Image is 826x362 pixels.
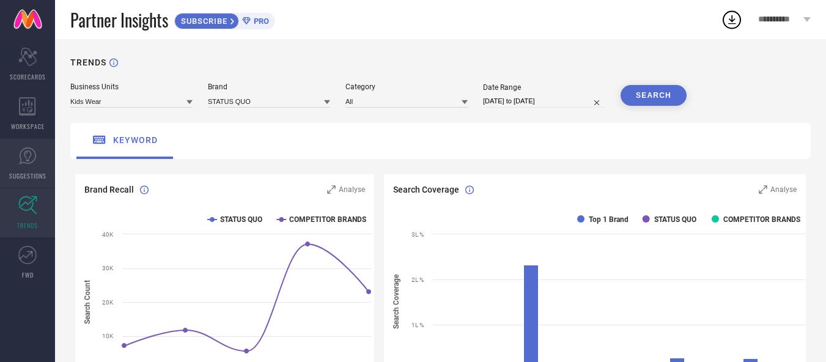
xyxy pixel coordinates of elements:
button: SEARCH [621,85,687,106]
text: STATUS QUO [654,215,696,224]
text: 30K [102,265,114,271]
span: keyword [113,135,158,145]
tspan: Search Count [83,280,92,324]
span: Analyse [339,185,365,194]
span: FWD [22,270,34,279]
div: Date Range [483,83,605,92]
span: TRENDS [17,221,38,230]
span: SCORECARDS [10,72,46,81]
text: COMPETITOR BRANDS [289,215,366,224]
span: Partner Insights [70,7,168,32]
input: Select date range [483,95,605,108]
text: COMPETITOR BRANDS [723,215,800,224]
span: Analyse [770,185,797,194]
text: 10K [102,333,114,339]
text: 1L % [411,322,424,328]
div: Open download list [721,9,743,31]
span: SUBSCRIBE [175,17,230,26]
h1: TRENDS [70,57,106,67]
text: STATUS QUO [220,215,262,224]
span: PRO [251,17,269,26]
span: Brand Recall [84,185,134,194]
tspan: Search Coverage [391,275,400,330]
div: Business Units [70,83,193,91]
div: Category [345,83,468,91]
text: 40K [102,231,114,238]
span: Search Coverage [393,185,459,194]
text: 20K [102,299,114,306]
span: WORKSPACE [11,122,45,131]
span: SUGGESTIONS [9,171,46,180]
a: SUBSCRIBEPRO [174,10,275,29]
svg: Zoom [327,185,336,194]
text: 3L % [411,231,424,238]
svg: Zoom [759,185,767,194]
div: Brand [208,83,330,91]
text: Top 1 Brand [589,215,629,224]
text: 2L % [411,276,424,283]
